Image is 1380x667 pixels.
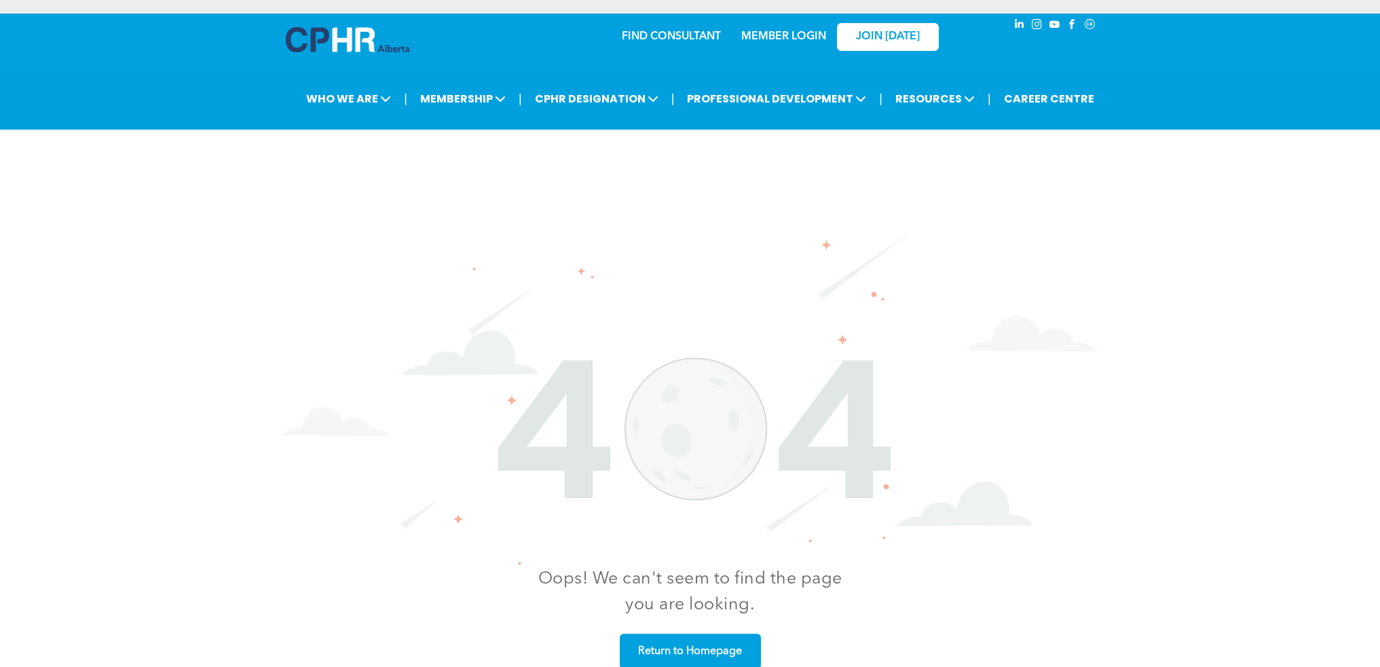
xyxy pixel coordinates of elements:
li: | [671,85,675,113]
li: | [404,85,407,113]
img: The number 404 is surrounded by clouds and stars on a white background. [283,231,1098,565]
a: JOIN [DATE] [837,23,939,51]
img: A blue and white logo for cp alberta [286,27,409,52]
span: JOIN [DATE] [856,31,920,43]
li: | [879,85,882,113]
span: Return to Homepage [633,639,747,665]
a: linkedin [1012,17,1027,35]
a: Social network [1083,17,1098,35]
a: CAREER CENTRE [1000,86,1098,111]
a: instagram [1030,17,1045,35]
a: facebook [1065,17,1080,35]
li: | [988,85,991,113]
a: youtube [1047,17,1062,35]
li: | [519,85,522,113]
span: RESOURCES [891,86,979,111]
span: MEMBERSHIP [416,86,510,111]
span: WHO WE ARE [302,86,395,111]
a: MEMBER LOGIN [741,31,826,42]
a: FIND CONSULTANT [622,31,721,42]
span: Oops! We can't seem to find the page you are looking. [538,571,842,613]
span: PROFESSIONAL DEVELOPMENT [683,86,870,111]
span: CPHR DESIGNATION [531,86,663,111]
